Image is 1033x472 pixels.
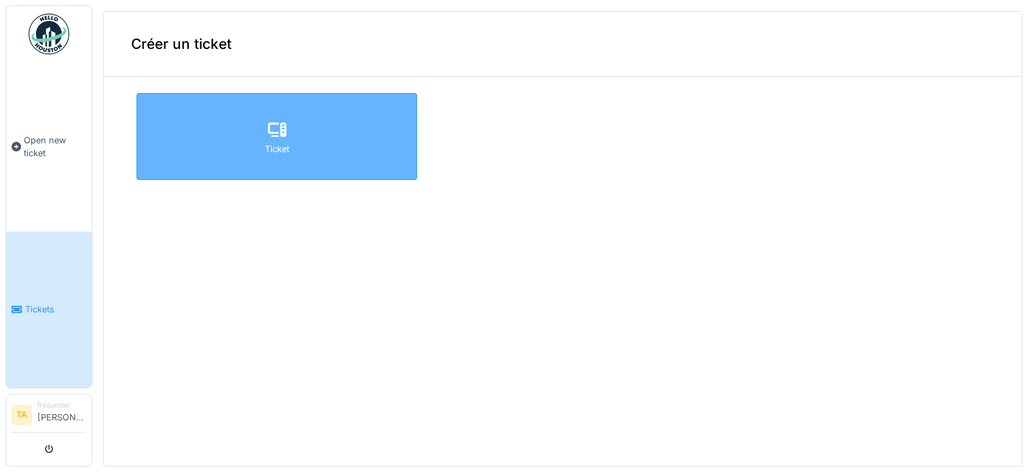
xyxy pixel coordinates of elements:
[12,400,86,433] a: TA Requester[PERSON_NAME]
[29,14,69,54] img: Badge_color-CXgf-gQk.svg
[24,134,86,160] span: Open new ticket
[37,400,86,429] li: [PERSON_NAME]
[265,143,289,156] div: Ticket
[12,405,32,425] li: TA
[6,232,92,388] a: Tickets
[25,303,86,316] span: Tickets
[6,62,92,232] a: Open new ticket
[37,400,86,410] div: Requester
[104,12,1021,77] div: Créer un ticket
